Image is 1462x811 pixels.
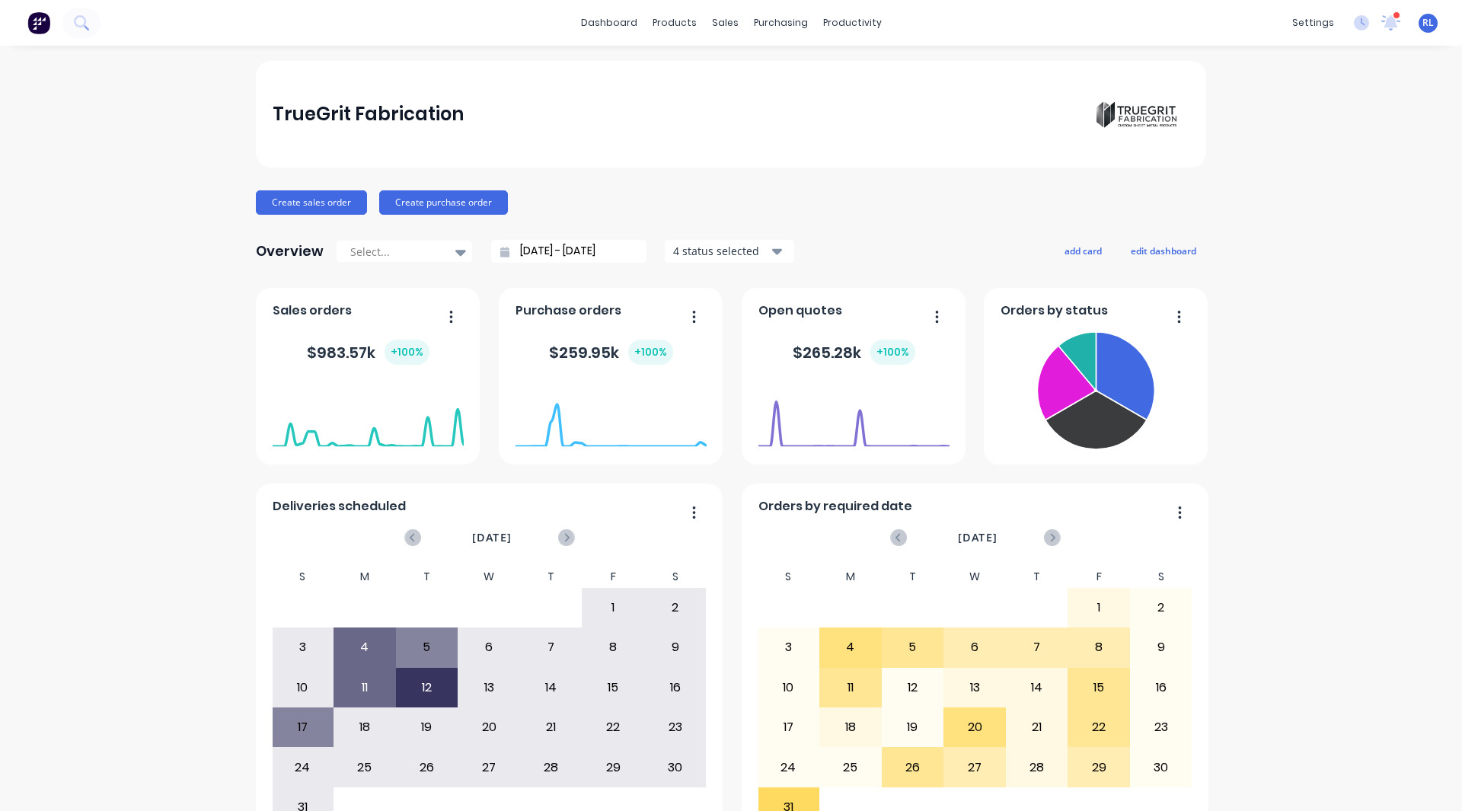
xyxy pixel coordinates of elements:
div: 15 [583,669,643,707]
div: + 100 % [870,340,915,365]
div: 15 [1068,669,1129,707]
div: 8 [583,628,643,666]
button: Create purchase order [379,190,508,215]
div: T [882,566,944,588]
span: RL [1422,16,1434,30]
div: W [458,566,520,588]
div: 24 [758,748,819,786]
div: 4 [820,628,881,666]
div: F [1068,566,1130,588]
div: sales [704,11,746,34]
div: 18 [820,708,881,746]
div: 8 [1068,628,1129,666]
div: S [758,566,820,588]
div: 1 [583,589,643,627]
div: 23 [645,708,706,746]
div: 3 [273,628,334,666]
div: 1 [1068,589,1129,627]
div: 2 [1131,589,1192,627]
div: 7 [521,628,582,666]
div: 17 [758,708,819,746]
div: 22 [583,708,643,746]
div: 23 [1131,708,1192,746]
button: Create sales order [256,190,367,215]
div: 17 [273,708,334,746]
div: M [819,566,882,588]
div: + 100 % [385,340,429,365]
div: 4 [334,628,395,666]
div: 5 [883,628,943,666]
div: 30 [1131,748,1192,786]
div: + 100 % [628,340,673,365]
div: 6 [944,628,1005,666]
div: T [520,566,583,588]
div: 16 [1131,669,1192,707]
div: 18 [334,708,395,746]
div: 22 [1068,708,1129,746]
span: Purchase orders [516,302,621,320]
div: purchasing [746,11,816,34]
div: 6 [458,628,519,666]
div: S [272,566,334,588]
button: edit dashboard [1121,241,1206,260]
div: 14 [521,669,582,707]
div: 25 [334,748,395,786]
div: products [645,11,704,34]
div: T [396,566,458,588]
span: Orders by status [1001,302,1108,320]
div: 9 [645,628,706,666]
div: 5 [397,628,458,666]
div: 25 [820,748,881,786]
div: 2 [645,589,706,627]
div: 3 [758,628,819,666]
div: 21 [1007,708,1068,746]
div: 28 [1007,748,1068,786]
div: 11 [820,669,881,707]
div: $ 265.28k [793,340,915,365]
div: 13 [458,669,519,707]
div: 4 status selected [673,243,769,259]
span: Orders by required date [758,497,912,516]
div: 24 [273,748,334,786]
span: Open quotes [758,302,842,320]
div: $ 259.95k [549,340,673,365]
a: dashboard [573,11,645,34]
div: 19 [397,708,458,746]
div: 12 [397,669,458,707]
div: S [1130,566,1192,588]
div: 26 [397,748,458,786]
div: 20 [458,708,519,746]
div: 14 [1007,669,1068,707]
span: Sales orders [273,302,352,320]
div: W [943,566,1006,588]
div: 29 [1068,748,1129,786]
div: Overview [256,236,324,267]
div: F [582,566,644,588]
div: 27 [944,748,1005,786]
div: 26 [883,748,943,786]
div: 29 [583,748,643,786]
div: 27 [458,748,519,786]
button: 4 status selected [665,240,794,263]
div: 20 [944,708,1005,746]
div: 13 [944,669,1005,707]
div: $ 983.57k [307,340,429,365]
div: 19 [883,708,943,746]
div: TrueGrit Fabrication [273,99,464,129]
button: add card [1055,241,1112,260]
div: 30 [645,748,706,786]
div: productivity [816,11,889,34]
div: 16 [645,669,706,707]
div: settings [1285,11,1342,34]
div: T [1006,566,1068,588]
div: 10 [273,669,334,707]
div: M [334,566,396,588]
img: TrueGrit Fabrication [1083,61,1189,168]
div: S [644,566,707,588]
div: 9 [1131,628,1192,666]
div: 10 [758,669,819,707]
div: 28 [521,748,582,786]
img: Factory [27,11,50,34]
span: [DATE] [958,529,998,546]
div: 7 [1007,628,1068,666]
